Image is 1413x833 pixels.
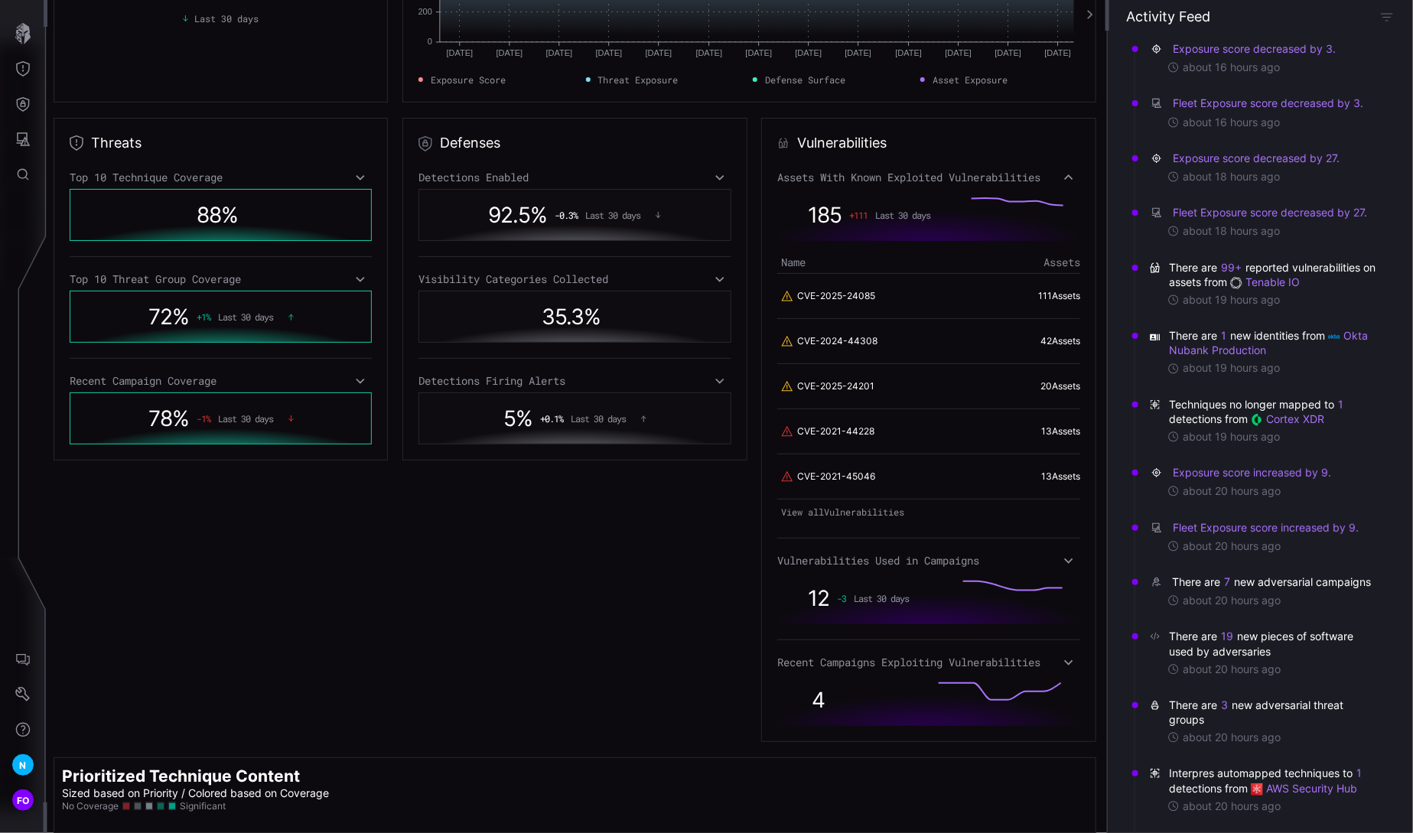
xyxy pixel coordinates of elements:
th: Name [777,252,913,274]
time: about 20 hours ago [1183,594,1281,607]
a: CVE-2021-45046 [797,470,875,483]
text: [DATE] [1045,48,1072,57]
h4: Activity Feed [1126,8,1210,25]
span: -3 [837,593,846,604]
span: Asset Exposure [933,73,1008,86]
a: Cortex XDR [1251,412,1324,425]
button: FO [1,783,45,818]
text: [DATE] [596,48,623,57]
h2: Threats [91,134,142,152]
a: CVE-2024-44308 [797,334,877,348]
button: 1 [1337,397,1344,412]
div: Top 10 Technique Coverage [70,171,372,184]
span: There are reported vulnerabilities on assets from [1169,260,1379,289]
span: Last 30 days [571,413,626,424]
a: 13Assets [1041,425,1080,437]
button: 1 [1220,328,1227,343]
text: [DATE] [497,48,523,57]
span: + 1 % [197,311,210,322]
img: PaloAlto Cortex XDR [1251,414,1263,426]
span: 72 % [148,304,189,330]
th: Assets [913,252,1080,274]
time: about 18 hours ago [1183,224,1280,238]
time: about 19 hours ago [1183,430,1280,444]
div: Assets With Known Exploited Vulnerabilities [777,171,1079,184]
span: FO [17,792,30,809]
span: Last 30 days [218,413,273,424]
p: Sized based on Priority / Colored based on Coverage [62,786,1088,800]
text: [DATE] [796,48,822,57]
div: There are new adversarial campaigns [1172,574,1374,590]
span: Techniques no longer mapped to detections from [1169,397,1379,426]
text: [DATE] [447,48,474,57]
h2: Defenses [440,134,500,152]
text: [DATE] [646,48,672,57]
img: AWS Security Hub [1251,783,1263,796]
a: 42Assets [1040,335,1080,347]
text: [DATE] [896,48,923,57]
a: CVE-2025-24085 [797,289,875,303]
span: + 0.1 % [540,413,563,424]
div: Visibility Categories Collected [418,272,731,286]
text: [DATE] [845,48,872,57]
button: 19 [1220,629,1234,644]
time: about 19 hours ago [1183,361,1280,375]
span: 92.5 % [488,202,547,228]
span: Last 30 days [875,210,930,220]
time: about 16 hours ago [1183,60,1280,74]
div: Top 10 Threat Group Coverage [70,272,372,286]
button: 7 [1223,574,1231,590]
text: [DATE] [546,48,573,57]
time: about 20 hours ago [1183,484,1281,498]
a: CVE-2021-44228 [797,425,874,438]
a: 13Assets [1041,470,1080,482]
button: Exposure score decreased by 3. [1172,41,1336,57]
div: Recent Campaign Coverage [70,374,372,388]
span: Last 30 days [194,11,259,25]
time: about 16 hours ago [1183,116,1280,129]
span: Exposure Score [431,73,506,86]
button: 3 [1220,698,1229,713]
button: Fleet Exposure score decreased by 3. [1172,96,1364,111]
button: Fleet Exposure score decreased by 27. [1172,205,1368,220]
span: No Coverage [62,800,119,812]
button: Exposure score increased by 9. [1172,465,1332,480]
span: 185 [808,202,842,228]
span: 12 [808,585,829,611]
div: Vulnerabilities Used in Campaigns [777,554,1079,568]
text: [DATE] [696,48,723,57]
span: 5 % [503,405,532,431]
div: Detections Firing Alerts [418,374,731,388]
img: Tenable [1230,277,1242,289]
span: N [19,757,26,773]
a: View allVulnerabilities [777,501,1079,522]
time: about 20 hours ago [1183,539,1281,553]
h2: Prioritized Technique Content [62,766,1088,786]
text: 0 [428,37,432,46]
div: Recent Campaigns Exploiting Vulnerabilities [777,656,1079,669]
div: There are new adversarial threat groups [1169,698,1379,727]
text: [DATE] [995,48,1022,57]
a: AWS Security Hub [1251,782,1357,795]
a: 20Assets [1040,380,1080,392]
div: Detections Enabled [418,171,731,184]
a: CVE-2025-24201 [797,379,874,393]
button: 1 [1356,766,1363,781]
time: about 18 hours ago [1183,170,1280,184]
text: 200 [418,7,432,16]
span: 4 [812,687,825,713]
span: 88 % [197,202,238,228]
span: Significant [180,800,226,812]
span: -0.3 % [555,210,578,220]
a: 111Assets [1038,290,1080,301]
button: Fleet Exposure score increased by 9. [1172,520,1359,535]
button: Exposure score decreased by 27. [1172,151,1340,166]
time: about 19 hours ago [1183,293,1280,307]
text: [DATE] [746,48,773,57]
time: about 20 hours ago [1183,799,1281,813]
text: [DATE] [946,48,972,57]
time: about 20 hours ago [1183,662,1281,676]
span: Defense Surface [765,73,845,86]
span: Interpres automapped techniques to detections from [1169,766,1379,795]
span: Last 30 days [585,210,640,220]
